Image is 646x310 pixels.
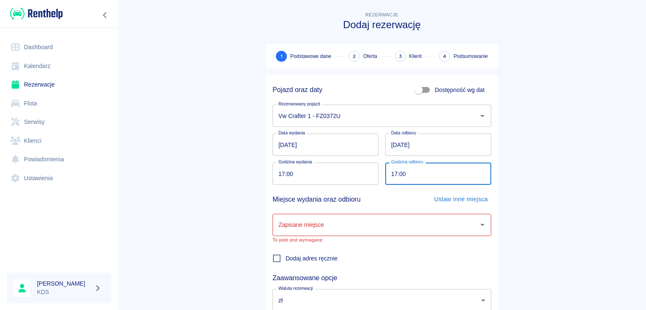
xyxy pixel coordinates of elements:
[7,131,111,150] a: Klienci
[7,94,111,113] a: Flota
[385,163,485,185] input: hh:mm
[273,134,379,156] input: DD.MM.YYYY
[273,274,491,282] h5: Zaawansowane opcje
[7,113,111,131] a: Serwisy
[273,163,373,185] input: hh:mm
[281,52,283,61] span: 1
[477,219,488,231] button: Otwórz
[266,19,498,31] h3: Dodaj rezerwację
[273,192,360,207] h5: Miejsce wydania oraz odbioru
[286,254,338,263] span: Dodaj adres ręcznie
[273,237,491,243] p: To pole jest wymagane
[391,159,424,165] label: Godzina odbioru
[431,192,491,207] button: Ustaw inne miejsca
[399,52,402,61] span: 3
[37,288,91,297] p: KDS
[273,86,322,94] h5: Pojazd oraz daty
[7,169,111,188] a: Ustawienia
[278,285,313,292] label: Waluta rezerwacji
[10,7,63,21] img: Renthelp logo
[363,53,377,60] span: Oferta
[290,53,331,60] span: Podstawowe dane
[477,110,488,122] button: Otwórz
[278,130,305,136] label: Data wydania
[353,52,356,61] span: 2
[435,86,484,95] span: Dostępność wg dat
[7,75,111,94] a: Rezerwacje
[99,10,111,21] button: Zwiń nawigację
[391,130,416,136] label: Data odbioru
[278,101,320,107] label: Rezerwowany pojazd
[7,150,111,169] a: Powiadomienia
[453,53,488,60] span: Podsumowanie
[7,7,63,21] a: Renthelp logo
[385,134,491,156] input: DD.MM.YYYY
[443,52,446,61] span: 4
[37,279,91,288] h6: [PERSON_NAME]
[7,57,111,76] a: Kalendarz
[365,12,398,17] span: Rezerwacje
[7,38,111,57] a: Dashboard
[278,159,312,165] label: Godzina wydania
[409,53,422,60] span: Klient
